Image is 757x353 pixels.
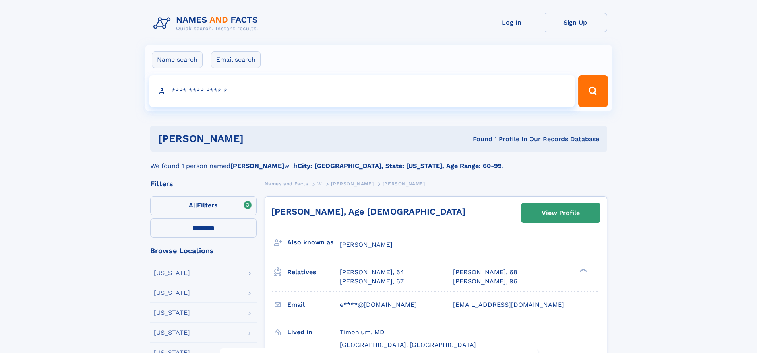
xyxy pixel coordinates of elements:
div: ❯ [578,268,587,273]
b: City: [GEOGRAPHIC_DATA], State: [US_STATE], Age Range: 60-99 [298,162,502,170]
a: [PERSON_NAME], 68 [453,268,517,277]
div: We found 1 person named with . [150,152,607,171]
span: W [317,181,322,187]
a: [PERSON_NAME], 64 [340,268,404,277]
a: [PERSON_NAME], 96 [453,277,517,286]
span: All [189,201,197,209]
div: Filters [150,180,257,187]
h3: Email [287,298,340,312]
a: W [317,179,322,189]
div: Found 1 Profile In Our Records Database [358,135,599,144]
label: Email search [211,51,261,68]
b: [PERSON_NAME] [230,162,284,170]
span: [GEOGRAPHIC_DATA], [GEOGRAPHIC_DATA] [340,341,476,349]
a: Log In [480,13,544,32]
h3: Relatives [287,265,340,279]
div: [US_STATE] [154,270,190,276]
div: [US_STATE] [154,290,190,296]
h1: [PERSON_NAME] [158,134,358,144]
a: [PERSON_NAME] [331,179,374,189]
label: Filters [150,196,257,215]
span: [PERSON_NAME] [383,181,425,187]
div: View Profile [542,204,580,222]
a: Sign Up [544,13,607,32]
a: [PERSON_NAME], Age [DEMOGRAPHIC_DATA] [271,207,465,216]
span: [EMAIL_ADDRESS][DOMAIN_NAME] [453,301,564,308]
h3: Lived in [287,326,340,339]
div: [US_STATE] [154,310,190,316]
label: Name search [152,51,203,68]
a: Names and Facts [265,179,308,189]
span: [PERSON_NAME] [340,241,393,248]
a: View Profile [521,203,600,222]
img: Logo Names and Facts [150,13,265,34]
span: Timonium, MD [340,328,385,336]
h3: Also known as [287,236,340,249]
a: [PERSON_NAME], 67 [340,277,404,286]
button: Search Button [578,75,608,107]
div: [US_STATE] [154,330,190,336]
div: Browse Locations [150,247,257,254]
span: [PERSON_NAME] [331,181,374,187]
input: search input [149,75,575,107]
